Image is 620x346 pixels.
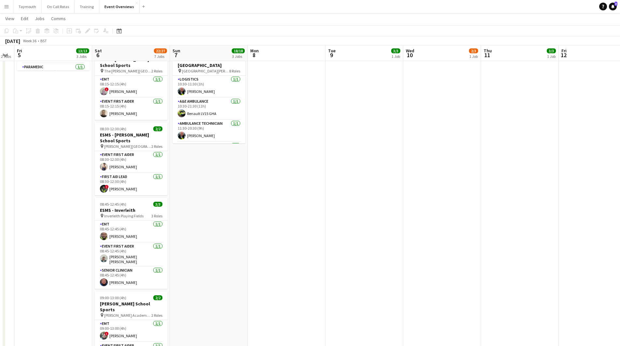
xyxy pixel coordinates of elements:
[95,132,168,144] h3: ESMS - [PERSON_NAME] School Sports
[405,51,414,59] span: 10
[547,54,556,59] div: 1 Job
[5,16,14,21] span: View
[95,151,168,173] app-card-role: Event First Aider1/108:30-12:30 (4h)[PERSON_NAME]
[609,3,617,10] a: 3
[172,142,245,211] app-card-role: Event First Aider6/6
[75,0,99,13] button: Training
[406,48,414,54] span: Wed
[153,202,162,207] span: 3/3
[76,54,89,59] div: 3 Jobs
[95,48,102,54] span: Sat
[100,202,126,207] span: 08:45-12:45 (4h)
[153,295,162,300] span: 2/2
[21,16,28,21] span: Edit
[1,54,11,59] div: 2 Jobs
[469,54,478,59] div: 1 Job
[76,48,89,53] span: 13/13
[94,51,102,59] span: 6
[48,14,68,23] a: Comms
[104,313,151,318] span: [PERSON_NAME] Academy Playing Fields
[95,320,168,342] app-card-role: EMT1/109:00-13:00 (4h)![PERSON_NAME]
[249,51,259,59] span: 8
[95,122,168,195] app-job-card: 08:30-12:30 (4h)2/2ESMS - [PERSON_NAME] School Sports [PERSON_NAME][GEOGRAPHIC_DATA]2 RolesEvent ...
[95,243,168,267] app-card-role: Event First Aider1/108:45-12:45 (4h)[PERSON_NAME] [PERSON_NAME]
[172,51,180,59] span: 7
[547,48,556,53] span: 3/3
[95,221,168,243] app-card-role: EMT1/108:45-12:45 (4h)[PERSON_NAME]
[561,48,567,54] span: Fri
[250,48,259,54] span: Mon
[105,332,109,336] span: !
[154,54,167,59] div: 7 Jobs
[560,51,567,59] span: 12
[32,14,47,23] a: Jobs
[42,0,75,13] button: On Call Rotas
[172,76,245,98] app-card-role: Logistics1/110:30-11:30 (1h)[PERSON_NAME]
[484,48,492,54] span: Thu
[95,198,168,289] app-job-card: 08:45-12:45 (4h)3/3ESMS - Inverleith Inverleith Playing Fields3 RolesEMT1/108:45-12:45 (4h)[PERSO...
[154,48,167,53] span: 22/27
[5,38,20,44] div: [DATE]
[95,301,168,313] h3: [PERSON_NAME] School Sports
[172,98,245,120] app-card-role: A&E Ambulance1/110:30-21:30 (11h)Renault LV15 GHA
[172,57,245,68] h3: Summer in [GEOGRAPHIC_DATA]
[16,51,22,59] span: 5
[151,144,162,149] span: 2 Roles
[104,213,144,218] span: Inverleith Playing Fields
[99,0,140,13] button: Event Overviews
[105,185,109,189] span: !
[151,313,162,318] span: 2 Roles
[328,48,336,54] span: Tue
[172,48,180,54] span: Sun
[172,47,245,143] app-job-card: 10:30-21:30 (11h)13/13Summer in [GEOGRAPHIC_DATA] [GEOGRAPHIC_DATA][PERSON_NAME], [GEOGRAPHIC_DAT...
[392,54,400,59] div: 1 Job
[104,144,151,149] span: [PERSON_NAME][GEOGRAPHIC_DATA]
[100,295,126,300] span: 09:00-13:00 (4h)
[182,69,229,73] span: [GEOGRAPHIC_DATA][PERSON_NAME], [GEOGRAPHIC_DATA]
[95,76,168,98] app-card-role: EMT1/108:15-12:15 (4h)![PERSON_NAME]
[327,51,336,59] span: 9
[105,87,109,91] span: !
[17,48,22,54] span: Fri
[13,0,42,13] button: Taymouth
[100,126,126,131] span: 08:30-12:30 (4h)
[51,16,66,21] span: Comms
[95,98,168,120] app-card-role: Event First Aider1/108:15-12:15 (4h)[PERSON_NAME]
[483,51,492,59] span: 11
[95,207,168,213] h3: ESMS - Inverleith
[18,14,31,23] a: Edit
[95,267,168,289] app-card-role: Senior Clinician1/108:45-12:45 (4h)[PERSON_NAME]
[151,69,162,73] span: 2 Roles
[95,173,168,195] app-card-role: First Aid Lead1/108:30-12:30 (4h)![PERSON_NAME]
[229,69,240,73] span: 8 Roles
[40,38,47,43] div: BST
[232,54,244,59] div: 3 Jobs
[232,48,245,53] span: 18/18
[95,47,168,120] app-job-card: 08:15-12:15 (4h)2/2ESMS - [PERSON_NAME] School Sports The [PERSON_NAME][GEOGRAPHIC_DATA]2 RolesEM...
[172,120,245,142] app-card-role: Ambulance Technician1/111:30-20:30 (9h)[PERSON_NAME]
[35,16,45,21] span: Jobs
[153,126,162,131] span: 2/2
[469,48,478,53] span: 2/3
[17,63,90,85] app-card-role: Paramedic1/117:00-23:30 (6h30m)
[21,38,38,43] span: Week 36
[3,14,17,23] a: View
[151,213,162,218] span: 3 Roles
[614,2,617,6] span: 3
[104,69,151,73] span: The [PERSON_NAME][GEOGRAPHIC_DATA]
[95,57,168,68] h3: ESMS - [PERSON_NAME] School Sports
[391,48,400,53] span: 3/3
